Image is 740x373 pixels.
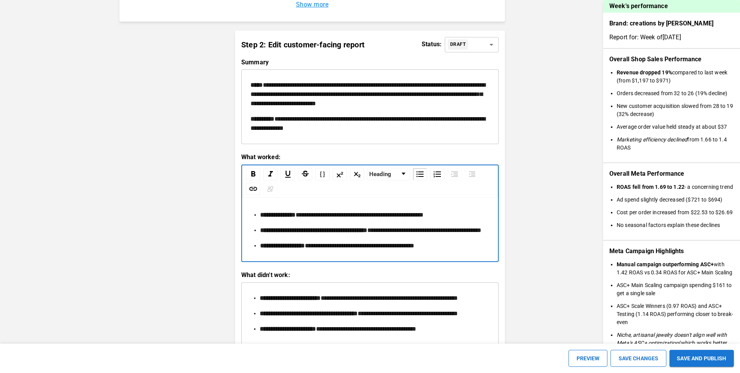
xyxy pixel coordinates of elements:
div: Outdent [465,168,479,180]
div: rdw-list-control [411,168,481,180]
li: from 1.66 to 1.4 ROAS [617,136,734,152]
p: Summary [241,59,499,67]
div: rdw-wrapper [242,70,498,144]
div: rdw-block-control [366,168,411,180]
p: Overall Shop Sales Performance [609,55,734,64]
p: Status: [422,40,442,49]
li: New customer acquisition slowed from 28 to 19 (32% decrease) [617,102,734,118]
strong: ROAS fell from 1.69 to 1.22 [617,184,684,190]
button: SAVE CHANGES [610,350,666,367]
li: Average order value held steady at about $37 [617,123,734,131]
div: rdw-toolbar [242,165,498,198]
div: Superscript [333,168,347,180]
div: rdw-wrapper [242,283,498,344]
div: Italic [263,168,277,180]
li: No seasonal factors explain these declines [617,221,734,229]
p: What didn't work: [241,271,499,279]
p: What worked: [241,153,499,161]
li: - a concerning trend [617,183,734,191]
a: Block Type [367,168,410,180]
p: Week's performance [609,2,668,10]
p: Brand: creations by [PERSON_NAME] [609,19,734,28]
strong: Manual campaign outperforming ASC+ [617,261,714,267]
li: (which works better for mass-market products) [617,331,734,355]
p: Step 2: Edit customer-facing report [241,39,365,50]
em: Marketing efficiency declined [617,136,687,143]
button: SAVE AND PUBLISH [669,350,734,367]
div: Subscript [350,168,364,180]
div: Indent [447,168,462,180]
li: compared to last week (from $1,197 to $971) [617,69,734,85]
div: rdw-link-control [244,183,279,195]
li: with 1.42 ROAS vs 0.34 ROAS for ASC+ Main Scaling [617,260,734,277]
div: Monospace [315,168,330,180]
div: rdw-wrapper [242,165,498,261]
div: rdw-editor [251,81,490,133]
p: Overall Meta Performance [609,169,734,178]
div: Unordered [413,168,427,180]
li: ASC+ Scale Winners (0.97 ROAS) and ASC+ Testing (1.14 ROAS) performing closer to break-even [617,302,734,326]
div: Underline [281,168,295,180]
li: ASC+ Main Scaling campaign spending $161 to get a single sale [617,281,734,297]
div: Link [246,183,260,195]
li: Orders decreased from 32 to 26 (19% decline) [617,89,734,97]
div: Ordered [430,168,444,180]
em: Niche, artisanal jewelry doesn't align well with Meta's ASC+ optimization [617,332,727,346]
div: Unlink [263,183,277,195]
li: Ad spend slightly decreased ($721 to $694) [617,196,734,204]
div: rdw-editor [251,210,489,250]
div: rdw-dropdown [367,168,410,180]
div: rdw-inline-control [244,168,366,180]
div: Bold [246,168,260,180]
button: PREVIEW [568,350,607,367]
div: rdw-editor [251,294,490,334]
li: Cost per order increased from $22.53 to $26.69 [617,208,734,217]
div: DRAFT [448,39,468,50]
div: Strikethrough [298,168,312,180]
strong: Revenue dropped 19% [617,69,672,76]
p: Meta Campaign Highlights [609,247,734,256]
p: Report for: Week of [DATE] [609,33,734,42]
